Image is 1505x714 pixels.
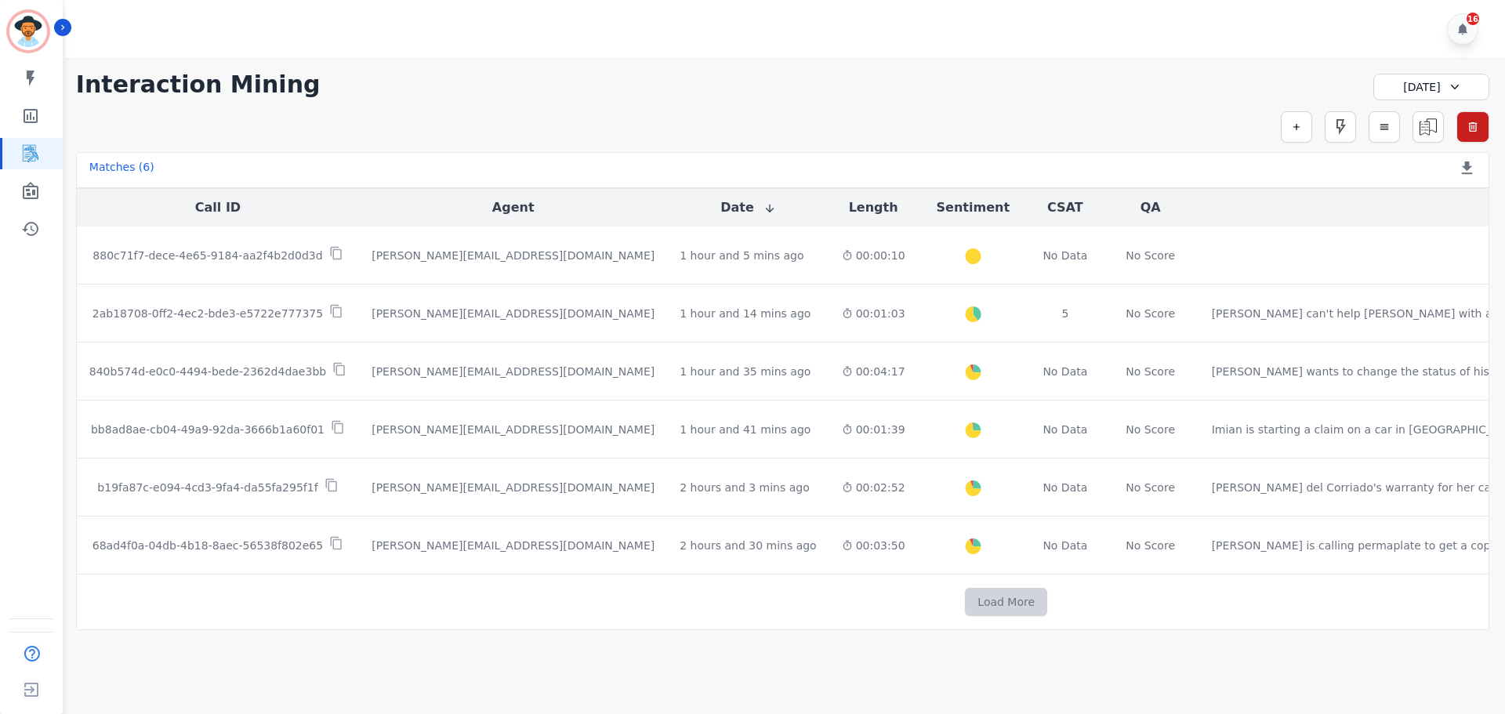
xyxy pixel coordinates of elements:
[92,306,323,321] p: 2ab18708-0ff2-4ec2-bde3-e5722e777375
[89,364,326,379] p: 840b574d-e0c0-4494-bede-2362d4dae3bb
[1041,306,1090,321] div: 5
[372,480,655,495] div: [PERSON_NAME][EMAIL_ADDRESS][DOMAIN_NAME]
[1126,248,1175,263] div: No Score
[195,198,241,217] button: Call ID
[92,248,322,263] p: 880c71f7-dece-4e65-9184-aa2f4b2d0d3d
[720,198,776,217] button: Date
[97,480,317,495] p: b19fa87c-e094-4cd3-9fa4-da55fa295f1f
[492,198,535,217] button: Agent
[1126,364,1175,379] div: No Score
[372,538,655,553] div: [PERSON_NAME][EMAIL_ADDRESS][DOMAIN_NAME]
[680,364,811,379] div: 1 hour and 35 mins ago
[91,422,325,437] p: bb8ad8ae-cb04-49a9-92da-3666b1a60f01
[842,480,905,495] div: 00:02:52
[92,538,323,553] p: 68ad4f0a-04db-4b18-8aec-56538f802e65
[1041,248,1090,263] div: No Data
[1126,422,1175,437] div: No Score
[680,306,811,321] div: 1 hour and 14 mins ago
[842,364,905,379] div: 00:04:17
[680,248,803,263] div: 1 hour and 5 mins ago
[372,364,655,379] div: [PERSON_NAME][EMAIL_ADDRESS][DOMAIN_NAME]
[680,538,816,553] div: 2 hours and 30 mins ago
[372,306,655,321] div: [PERSON_NAME][EMAIL_ADDRESS][DOMAIN_NAME]
[842,422,905,437] div: 00:01:39
[1041,422,1090,437] div: No Data
[842,306,905,321] div: 00:01:03
[372,248,655,263] div: [PERSON_NAME][EMAIL_ADDRESS][DOMAIN_NAME]
[1041,538,1090,553] div: No Data
[1047,198,1083,217] button: CSAT
[937,198,1010,217] button: Sentiment
[1373,74,1489,100] div: [DATE]
[1126,480,1175,495] div: No Score
[76,71,321,99] h1: Interaction Mining
[372,422,655,437] div: [PERSON_NAME][EMAIL_ADDRESS][DOMAIN_NAME]
[1126,306,1175,321] div: No Score
[1141,198,1161,217] button: QA
[842,538,905,553] div: 00:03:50
[89,159,154,181] div: Matches ( 6 )
[680,422,811,437] div: 1 hour and 41 mins ago
[680,480,810,495] div: 2 hours and 3 mins ago
[1467,13,1479,25] div: 16
[1041,364,1090,379] div: No Data
[965,588,1047,616] button: Load More
[842,248,905,263] div: 00:00:10
[849,198,898,217] button: Length
[1126,538,1175,553] div: No Score
[9,13,47,50] img: Bordered avatar
[1041,480,1090,495] div: No Data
